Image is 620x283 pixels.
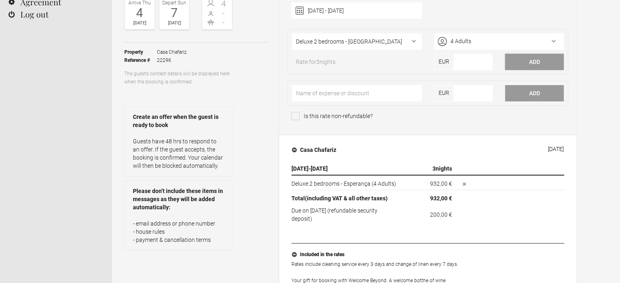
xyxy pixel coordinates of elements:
[505,85,564,101] button: Add
[434,54,454,70] span: EUR
[124,56,157,64] strong: Reference #
[434,85,454,101] span: EUR
[291,162,401,175] th: -
[430,180,452,187] flynt-currency: 932,00 €
[305,195,388,202] span: (including VAT & all other taxes)
[430,211,452,218] flynt-currency: 200,00 €
[127,7,152,19] div: 4
[292,146,336,154] h4: Casa Chafariz
[291,204,401,223] td: Due on [DATE] (refundable security deposit)
[292,58,340,70] span: Rate for nights
[161,7,187,19] div: 7
[133,137,224,170] p: Guests have 48 hrs to respond to an offer. If the guest accepts, the booking is confirmed. Your c...
[157,48,187,56] span: Casa Chafariz
[430,195,452,202] flynt-currency: 932,00 €
[291,112,373,120] span: Is this rate non-refundable?
[311,165,328,172] span: [DATE]
[133,113,224,129] strong: Create an offer when the guest is ready to book
[124,70,232,86] p: The guest’s contact details will be displayed here when the booking is confirmed.
[291,175,401,190] td: Deluxe 2 bedrooms - Esperança (4 Adults)
[133,219,224,244] p: - email address or phone number - house rules - payment & cancellation terms
[133,187,224,211] strong: Please don’t include these items in messages as they will be added automatically:
[124,48,157,56] strong: Property
[291,250,564,260] button: Included in the rates
[285,141,570,158] button: Casa Chafariz [DATE]
[432,165,436,172] span: 3
[548,146,564,152] div: [DATE]
[291,165,309,172] span: [DATE]
[161,19,187,27] div: [DATE]
[217,18,230,26] span: -
[217,9,230,17] span: -
[401,162,455,175] th: nights
[291,190,401,205] th: Total
[127,19,152,27] div: [DATE]
[157,56,187,64] span: 22296
[316,59,320,65] span: 3
[505,54,564,70] button: Add
[292,85,421,101] input: Name of expense or discount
